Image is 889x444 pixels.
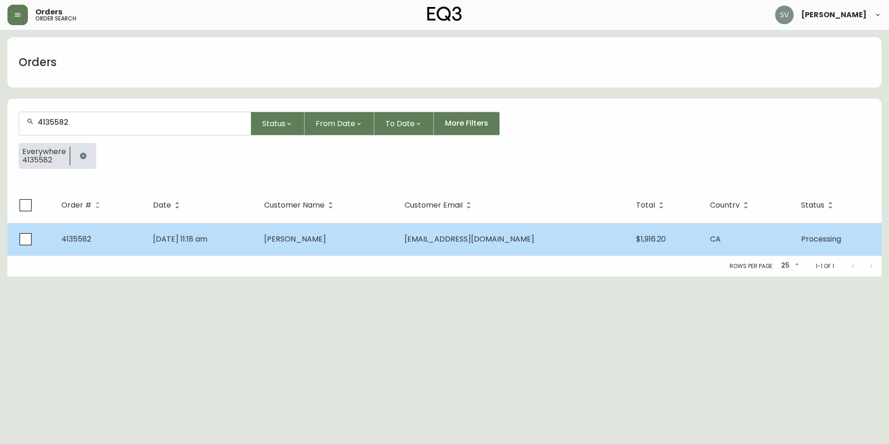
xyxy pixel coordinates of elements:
span: More Filters [445,118,488,128]
span: Total [636,201,667,209]
span: Country [710,201,752,209]
span: Order # [61,202,92,208]
span: [PERSON_NAME] [264,234,326,244]
span: Processing [801,234,841,244]
img: 0ef69294c49e88f033bcbeb13310b844 [775,6,794,24]
button: From Date [305,112,374,135]
span: 4135582 [22,156,66,164]
span: To Date [385,118,415,129]
span: 4135582 [61,234,91,244]
span: Customer Email [405,202,463,208]
span: From Date [316,118,355,129]
span: Total [636,202,655,208]
span: Status [801,202,824,208]
span: [PERSON_NAME] [801,11,867,19]
button: Status [251,112,305,135]
span: Country [710,202,740,208]
span: CA [710,234,721,244]
span: Customer Name [264,202,325,208]
span: [EMAIL_ADDRESS][DOMAIN_NAME] [405,234,534,244]
span: Customer Email [405,201,475,209]
button: To Date [374,112,434,135]
div: 25 [777,258,801,274]
h1: Orders [19,54,57,70]
h5: order search [35,16,76,21]
span: Date [153,201,183,209]
span: Status [801,201,836,209]
span: Customer Name [264,201,337,209]
img: logo [427,7,462,21]
span: Everywhere [22,148,66,156]
p: 1-1 of 1 [816,262,834,270]
span: Orders [35,8,62,16]
span: Order # [61,201,104,209]
input: Search [38,118,243,127]
span: [DATE] 11:18 am [153,234,207,244]
span: $1,916.20 [636,234,666,244]
span: Date [153,202,171,208]
span: Status [262,118,285,129]
button: More Filters [434,112,500,135]
p: Rows per page: [730,262,774,270]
